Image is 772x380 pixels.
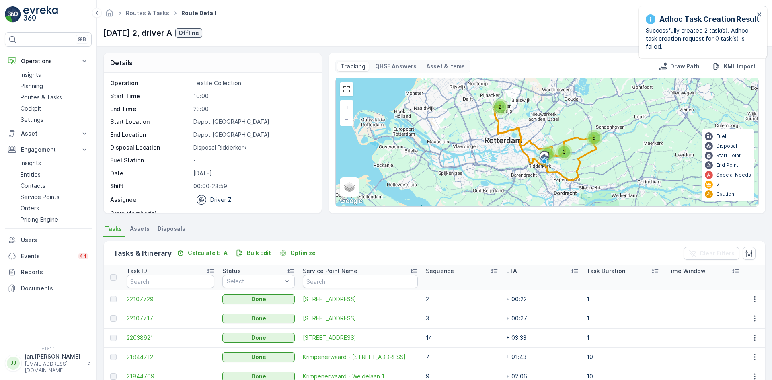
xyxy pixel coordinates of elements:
[21,129,76,138] p: Asset
[17,191,92,203] a: Service Points
[7,357,20,370] div: JJ
[587,295,659,303] p: 1
[670,62,700,70] p: Draw Path
[646,27,754,51] p: Successfully created 2 task(s). Adhoc task creation request for 0 task(s) is failed.
[375,62,417,70] p: QHSE Answers
[21,236,88,244] p: Users
[21,204,39,212] p: Orders
[667,267,706,275] p: Time Window
[303,275,418,288] input: Search
[247,249,271,257] p: Bulk Edit
[17,80,92,92] a: Planning
[175,28,202,38] button: Offline
[5,142,92,158] button: Engagement
[21,71,41,79] p: Insights
[21,182,45,190] p: Contacts
[113,248,172,259] p: Tasks & Itinerary
[80,253,87,259] p: 44
[540,146,556,162] div: 3
[110,156,190,164] p: Fuel Station
[21,268,88,276] p: Reports
[21,284,88,292] p: Documents
[716,172,751,178] p: Special Needs
[193,182,313,190] p: 00:00-23:59
[341,113,353,125] a: Zoom Out
[110,169,190,177] p: Date
[716,191,734,197] p: Caution
[492,99,508,115] div: 2
[5,248,92,264] a: Events44
[222,294,295,304] button: Done
[110,296,117,302] div: Toggle Row Selected
[587,267,625,275] p: Task Duration
[130,225,150,233] span: Assets
[17,203,92,214] a: Orders
[502,328,583,347] td: + 03:33
[188,249,228,257] p: Calculate ETA
[5,353,92,374] button: JJjan.[PERSON_NAME][EMAIL_ADDRESS][DOMAIN_NAME]
[5,6,21,23] img: logo
[78,36,86,43] p: ⌘B
[502,347,583,367] td: + 01:43
[127,295,214,303] span: 22107729
[251,314,266,322] p: Done
[180,9,218,17] span: Route Detail
[21,57,76,65] p: Operations
[341,62,365,70] p: Tracking
[193,144,313,152] p: Disposal Ridderkerk
[110,182,190,190] p: Shift
[17,114,92,125] a: Settings
[700,249,735,257] p: Clear Filters
[499,104,501,110] span: 2
[193,105,313,113] p: 23:00
[103,27,172,39] p: [DATE] 2, driver A
[110,144,190,152] p: Disposal Location
[21,159,41,167] p: Insights
[426,334,498,342] p: 14
[341,83,353,95] a: View Fullscreen
[587,314,659,322] p: 1
[21,252,73,260] p: Events
[21,105,41,113] p: Cockpit
[179,29,199,37] p: Offline
[193,131,313,139] p: Depot [GEOGRAPHIC_DATA]
[716,162,738,168] p: End Point
[127,314,214,322] span: 22107717
[193,92,313,100] p: 10:00
[126,10,169,16] a: Routes & Tasks
[506,267,517,275] p: ETA
[426,62,465,70] p: Asset & Items
[593,135,595,141] span: 5
[716,181,724,188] p: VIP
[659,14,760,25] p: Adhoc Task Creation Result
[338,196,364,206] a: Open this area in Google Maps (opens a new window)
[110,131,190,139] p: End Location
[303,295,418,303] a: Pijlkruidstraat 28, 2651MR te Berkel en Rodenrijs
[338,196,364,206] img: Google
[303,353,418,361] a: Krimpenerwaard - Potgieterstraat 1
[251,334,266,342] p: Done
[5,346,92,351] span: v 1.51.1
[193,156,313,164] p: -
[17,92,92,103] a: Routes & Tasks
[303,334,418,342] a: Lekdijk 13-A, 2865LA te Ammerstol
[193,169,313,177] p: [DATE]
[709,62,759,71] button: KML Import
[110,79,190,87] p: Operation
[341,101,353,113] a: Zoom In
[303,314,418,322] span: [STREET_ADDRESS]
[17,158,92,169] a: Insights
[110,92,190,100] p: Start Time
[251,353,266,361] p: Done
[127,267,147,275] p: Task ID
[587,353,659,361] p: 10
[21,146,76,154] p: Engagement
[193,79,313,87] p: Textile Collection
[227,277,282,286] p: Select
[5,280,92,296] a: Documents
[232,248,274,258] button: Bulk Edit
[251,295,266,303] p: Done
[656,62,703,71] button: Draw Path
[127,353,214,361] a: 21844712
